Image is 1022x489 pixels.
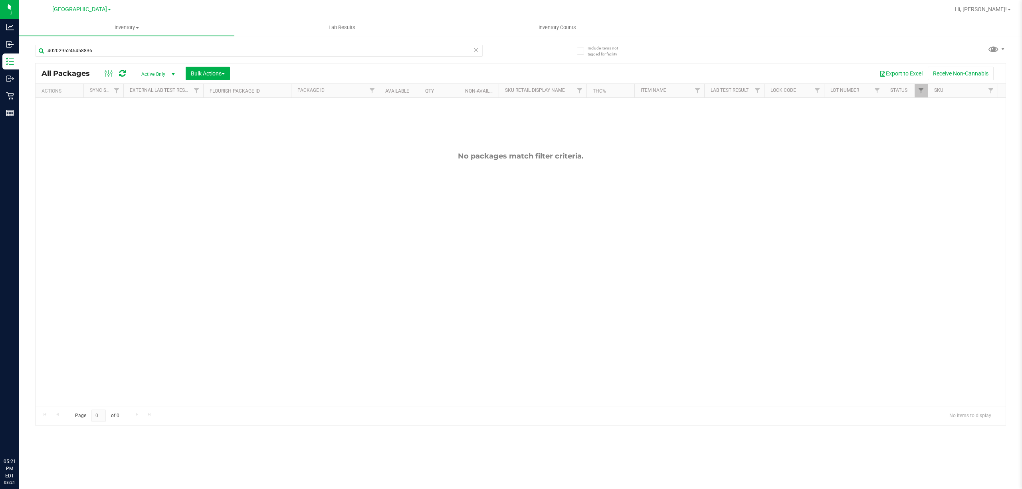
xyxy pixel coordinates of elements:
a: Filter [751,84,764,97]
a: Inventory [19,19,234,36]
a: Filter [110,84,123,97]
a: Item Name [641,87,666,93]
span: Bulk Actions [191,70,225,77]
inline-svg: Reports [6,109,14,117]
span: Lab Results [318,24,366,31]
iframe: Resource center [8,425,32,449]
span: All Packages [42,69,98,78]
span: Include items not tagged for facility [588,45,628,57]
inline-svg: Outbound [6,75,14,83]
input: Search Package ID, Item Name, SKU, Lot or Part Number... [35,45,483,57]
a: Non-Available [465,88,501,94]
inline-svg: Retail [6,92,14,100]
a: Filter [691,84,704,97]
a: Available [385,88,409,94]
inline-svg: Inventory [6,57,14,65]
a: SKU [934,87,943,93]
a: Sync Status [90,87,121,93]
inline-svg: Analytics [6,23,14,31]
span: [GEOGRAPHIC_DATA] [52,6,107,13]
div: Actions [42,88,80,94]
button: Export to Excel [874,67,928,80]
a: Qty [425,88,434,94]
a: Filter [871,84,884,97]
span: Inventory Counts [528,24,587,31]
span: Inventory [19,24,234,31]
button: Bulk Actions [186,67,230,80]
a: Lock Code [770,87,796,93]
p: 05:21 PM EDT [4,458,16,479]
iframe: Resource center unread badge [24,424,33,434]
a: Filter [190,84,203,97]
p: 08/21 [4,479,16,485]
a: Lab Results [234,19,450,36]
button: Receive Non-Cannabis [928,67,994,80]
span: Hi, [PERSON_NAME]! [955,6,1007,12]
a: External Lab Test Result [130,87,192,93]
a: Package ID [297,87,325,93]
a: Status [890,87,907,93]
span: No items to display [943,410,998,422]
a: THC% [593,88,606,94]
a: Inventory Counts [450,19,665,36]
a: Filter [366,84,379,97]
span: Page of 0 [68,410,126,422]
a: Filter [915,84,928,97]
a: Lab Test Result [711,87,749,93]
a: Filter [984,84,998,97]
a: Filter [811,84,824,97]
span: Clear [473,45,479,55]
a: Lot Number [830,87,859,93]
inline-svg: Inbound [6,40,14,48]
a: Sku Retail Display Name [505,87,565,93]
a: Filter [573,84,586,97]
a: Flourish Package ID [210,88,260,94]
div: No packages match filter criteria. [36,152,1006,160]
